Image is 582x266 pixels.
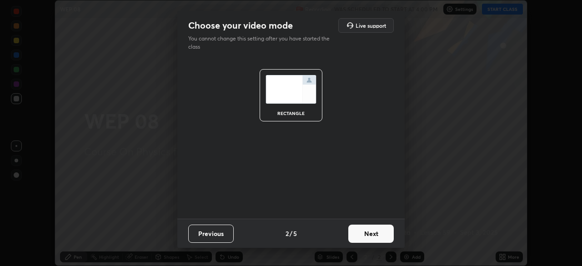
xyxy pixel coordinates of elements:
[286,229,289,238] h4: 2
[266,75,316,104] img: normalScreenIcon.ae25ed63.svg
[188,20,293,31] h2: Choose your video mode
[293,229,297,238] h4: 5
[188,225,234,243] button: Previous
[290,229,292,238] h4: /
[348,225,394,243] button: Next
[188,35,336,51] p: You cannot change this setting after you have started the class
[273,111,309,115] div: rectangle
[356,23,386,28] h5: Live support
